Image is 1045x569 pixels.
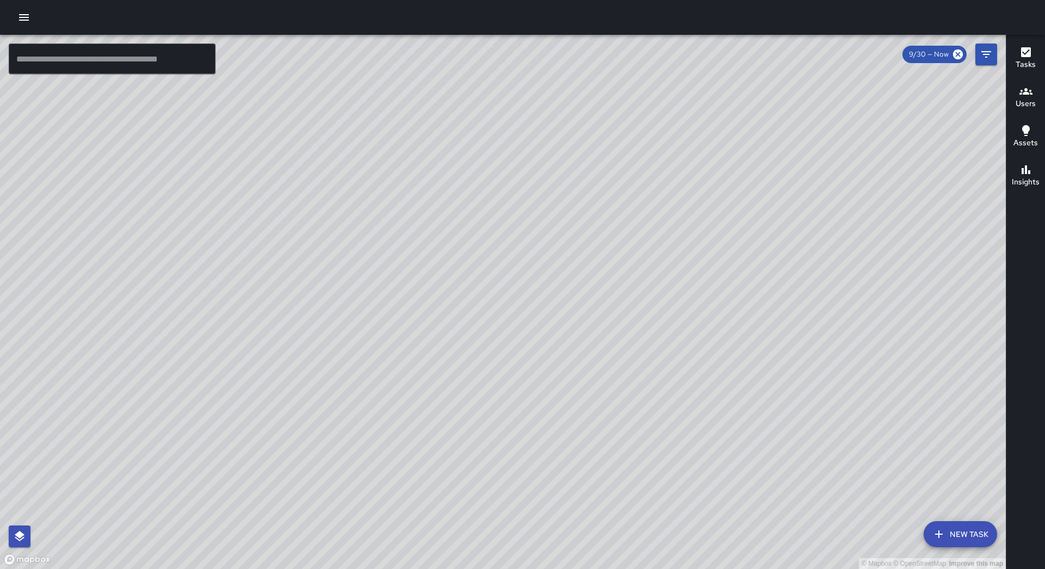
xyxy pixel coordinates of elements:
[1006,117,1045,157] button: Assets
[924,521,997,547] button: New Task
[902,46,967,63] div: 9/30 — Now
[1006,78,1045,117] button: Users
[1013,137,1038,149] h6: Assets
[1012,176,1040,188] h6: Insights
[1016,98,1036,110] h6: Users
[1006,157,1045,196] button: Insights
[902,49,955,60] span: 9/30 — Now
[1016,59,1036,71] h6: Tasks
[975,44,997,65] button: Filters
[1006,39,1045,78] button: Tasks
